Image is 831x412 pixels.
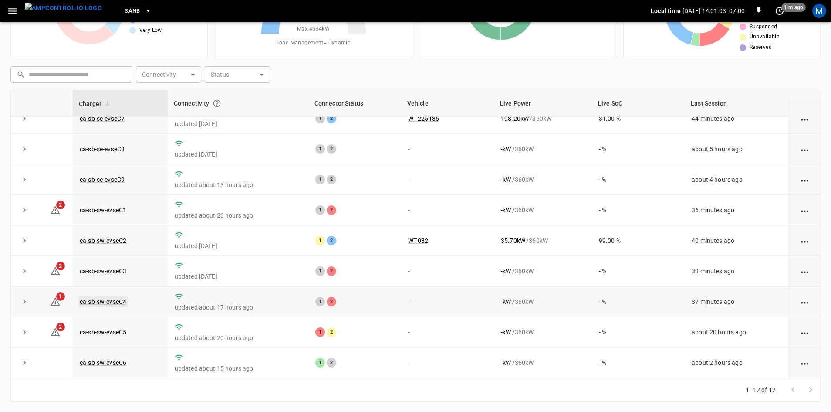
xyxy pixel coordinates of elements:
div: 1 [315,327,325,337]
div: profile-icon [812,4,826,18]
td: about 20 hours ago [685,317,788,348]
a: WT-082 [408,237,429,244]
p: updated about 15 hours ago [175,364,301,373]
p: - kW [501,358,511,367]
p: updated about 20 hours ago [175,334,301,342]
div: / 360 kW [501,267,585,276]
p: 1–12 of 12 [746,385,776,394]
p: - kW [501,297,511,306]
img: ampcontrol.io logo [25,3,102,14]
td: 44 minutes ago [685,103,788,134]
span: 2 [56,262,65,270]
div: 1 [315,266,325,276]
div: / 360 kW [501,236,585,245]
div: action cell options [799,267,810,276]
div: action cell options [799,84,810,92]
div: 1 [315,205,325,215]
td: - % [592,256,685,286]
div: 1 [315,236,325,245]
span: Charger [79,99,113,109]
span: Unavailable [750,33,779,41]
button: set refresh interval [773,4,787,18]
td: 36 minutes ago [685,195,788,225]
div: / 360 kW [501,175,585,184]
button: expand row [18,295,31,308]
td: - % [592,134,685,164]
div: action cell options [799,145,810,153]
button: expand row [18,112,31,125]
div: 1 [315,114,325,123]
a: 2 [50,328,61,335]
p: updated [DATE] [175,150,301,159]
div: action cell options [799,358,810,367]
td: - [401,164,494,195]
p: Local time [651,7,681,15]
div: Connectivity [174,95,302,111]
div: 2 [327,297,336,306]
button: SanB [121,3,155,20]
a: ca-sb-se-evseC8 [80,146,125,153]
a: 1 [50,298,61,305]
button: Connection between the charger and our software. [209,95,225,111]
p: updated [DATE] [175,119,301,128]
td: - [401,287,494,317]
a: ca-sb-sw-evseC3 [80,268,126,275]
td: 99.00 % [592,225,685,256]
p: - kW [501,145,511,153]
div: 1 [315,297,325,306]
th: Live Power [494,90,592,117]
td: - % [592,287,685,317]
span: 1 m ago [781,3,806,12]
td: 39 minutes ago [685,256,788,286]
div: / 360 kW [501,206,585,215]
div: 2 [327,266,336,276]
a: ca-sb-sw-evseC5 [80,329,126,336]
p: - kW [501,328,511,337]
div: action cell options [799,236,810,245]
a: ca-sb-se-evseC7 [80,115,125,122]
div: 2 [327,358,336,368]
button: expand row [18,204,31,217]
div: action cell options [799,114,810,123]
a: ca-sb-sw-evseC4 [78,296,128,307]
p: - kW [501,175,511,184]
th: Last Session [685,90,788,117]
td: 31.00 % [592,103,685,134]
div: 2 [327,175,336,184]
td: - [401,256,494,286]
p: updated about 17 hours ago [175,303,301,312]
th: Vehicle [401,90,494,117]
p: updated about 13 hours ago [175,180,301,189]
span: 1 [56,292,65,301]
p: updated [DATE] [175,242,301,250]
a: 2 [50,206,61,213]
td: - [401,195,494,225]
div: / 360 kW [501,145,585,153]
div: 2 [327,327,336,337]
span: 2 [56,201,65,209]
div: 1 [315,144,325,154]
span: Load Management = Dynamic [277,39,351,48]
p: - kW [501,267,511,276]
button: expand row [18,265,31,278]
div: 1 [315,358,325,368]
div: action cell options [799,328,810,337]
span: 2 [56,323,65,331]
div: 1 [315,175,325,184]
div: 2 [327,236,336,245]
td: about 5 hours ago [685,134,788,164]
button: expand row [18,234,31,247]
p: [DATE] 14:01:03 -07:00 [682,7,745,15]
span: Suspended [750,23,777,31]
a: WT-225135 [408,115,439,122]
p: 35.70 kW [501,236,525,245]
td: 37 minutes ago [685,287,788,317]
td: 40 minutes ago [685,225,788,256]
div: action cell options [799,206,810,215]
span: Max. 4634 kW [297,25,330,34]
button: expand row [18,143,31,156]
td: - [401,348,494,378]
td: - % [592,195,685,225]
p: - kW [501,206,511,215]
p: updated [DATE] [175,272,301,281]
